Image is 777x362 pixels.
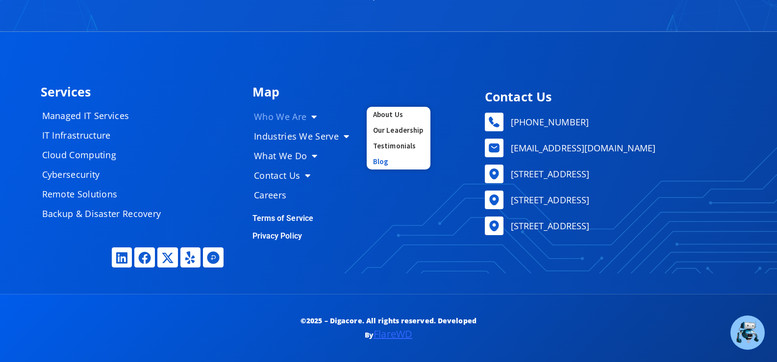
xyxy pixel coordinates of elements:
[279,314,498,342] p: ©2025 – Digacore. All rights reserved. Developed By
[508,218,590,233] span: [STREET_ADDRESS]
[32,145,179,165] a: Cloud Computing
[244,166,367,185] a: Contact Us
[508,193,590,207] span: [STREET_ADDRESS]
[367,107,430,122] a: About Us
[374,327,412,340] a: FlareWD
[244,126,367,146] a: Industries We Serve
[244,107,367,205] nav: Menu
[485,91,731,103] h4: Contact Us
[367,154,430,169] a: Blog
[508,141,656,155] span: [EMAIL_ADDRESS][DOMAIN_NAME]
[508,115,589,129] span: [PHONE_NUMBER]
[244,185,367,205] a: Careers
[32,106,179,223] nav: Menu
[485,165,731,183] a: [STREET_ADDRESS]
[367,138,430,154] a: Testimonials
[32,184,179,204] a: Remote Solutions
[252,86,471,98] h4: Map
[367,107,430,169] ul: Who We Are
[32,165,179,184] a: Cybersecurity
[485,139,731,157] a: [EMAIL_ADDRESS][DOMAIN_NAME]
[485,191,731,209] a: [STREET_ADDRESS]
[508,167,590,181] span: [STREET_ADDRESS]
[41,86,243,98] h4: Services
[32,106,179,125] a: Managed IT Services
[32,204,179,223] a: Backup & Disaster Recovery
[244,107,367,126] a: Who We Are
[252,214,314,223] a: Terms of Service
[32,125,179,145] a: IT Infrastructure
[244,146,367,166] a: What We Do
[367,122,430,138] a: Our Leadership
[252,231,302,241] a: Privacy Policy
[485,217,731,235] a: [STREET_ADDRESS]
[485,113,731,131] a: [PHONE_NUMBER]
